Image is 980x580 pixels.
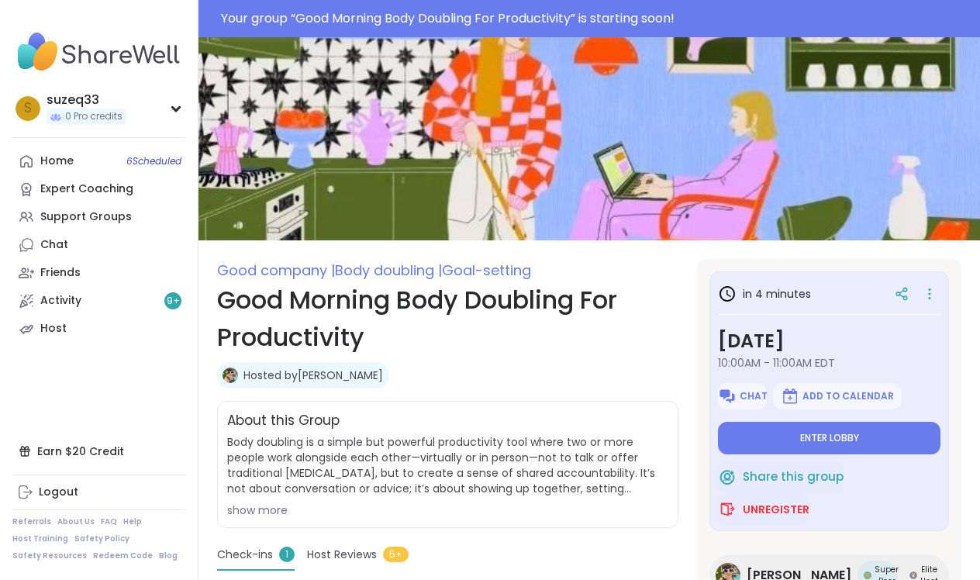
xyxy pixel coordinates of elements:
div: Expert Coaching [40,181,133,197]
a: Blog [159,551,178,561]
a: Safety Policy [74,533,129,544]
span: 5+ [383,547,409,562]
span: 9 + [167,295,180,308]
a: Expert Coaching [12,175,185,203]
div: Logout [39,485,78,500]
span: 1 [279,547,295,562]
button: Chat [718,383,767,409]
a: Activity9+ [12,287,185,315]
span: 6 Scheduled [126,155,181,167]
div: Earn $20 Credit [12,437,185,465]
button: Share this group [718,461,844,493]
img: Super Peer [864,571,871,579]
img: ShareWell Nav Logo [12,25,185,79]
img: ShareWell Logomark [718,468,737,486]
span: Chat [740,390,768,402]
a: Friends [12,259,185,287]
span: 10:00AM - 11:00AM EDT [718,355,940,371]
span: Share this group [743,468,844,486]
button: Unregister [718,493,809,526]
h1: Good Morning Body Doubling For Productivity [217,281,678,356]
div: Chat [40,237,68,253]
img: ShareWell Logomark [718,500,737,519]
img: ShareWell Logomark [718,387,737,406]
a: Hosted by[PERSON_NAME] [243,368,383,383]
div: Friends [40,265,81,281]
span: Enter lobby [800,432,859,444]
img: Good Morning Body Doubling For Productivity cover image [198,37,980,240]
h3: in 4 minutes [718,285,811,303]
a: Logout [12,478,185,506]
span: Host Reviews [307,547,377,563]
img: ShareWell Logomark [781,387,799,406]
img: Adrienne_QueenOfTheDawn [223,368,238,383]
span: 0 Pro credits [65,110,122,123]
a: Host Training [12,533,68,544]
span: Goal-setting [442,261,531,280]
a: Home6Scheduled [12,147,185,175]
span: Check-ins [217,547,273,563]
div: suzeq33 [47,91,126,109]
div: show more [227,502,668,518]
a: About Us [57,516,95,527]
div: Activity [40,293,81,309]
h3: [DATE] [718,327,940,355]
a: Help [123,516,142,527]
span: Body doubling is a simple but powerful productivity tool where two or more people work alongside ... [227,434,668,496]
div: Support Groups [40,209,132,225]
h2: About this Group [227,411,340,431]
button: Enter lobby [718,422,940,454]
a: Support Groups [12,203,185,231]
a: Redeem Code [93,551,153,561]
div: Home [40,154,74,169]
button: Add to Calendar [773,383,902,409]
a: Referrals [12,516,51,527]
span: s [24,98,32,119]
span: Body doubling | [335,261,442,280]
span: Unregister [743,502,809,517]
div: Your group “ Good Morning Body Doubling For Productivity ” is starting soon! [221,9,971,28]
img: Elite Host [909,571,917,579]
a: Host [12,315,185,343]
span: Add to Calendar [802,390,894,402]
div: Host [40,321,67,337]
a: FAQ [101,516,117,527]
span: Good company | [217,261,335,280]
a: Chat [12,231,185,259]
a: Safety Resources [12,551,87,561]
